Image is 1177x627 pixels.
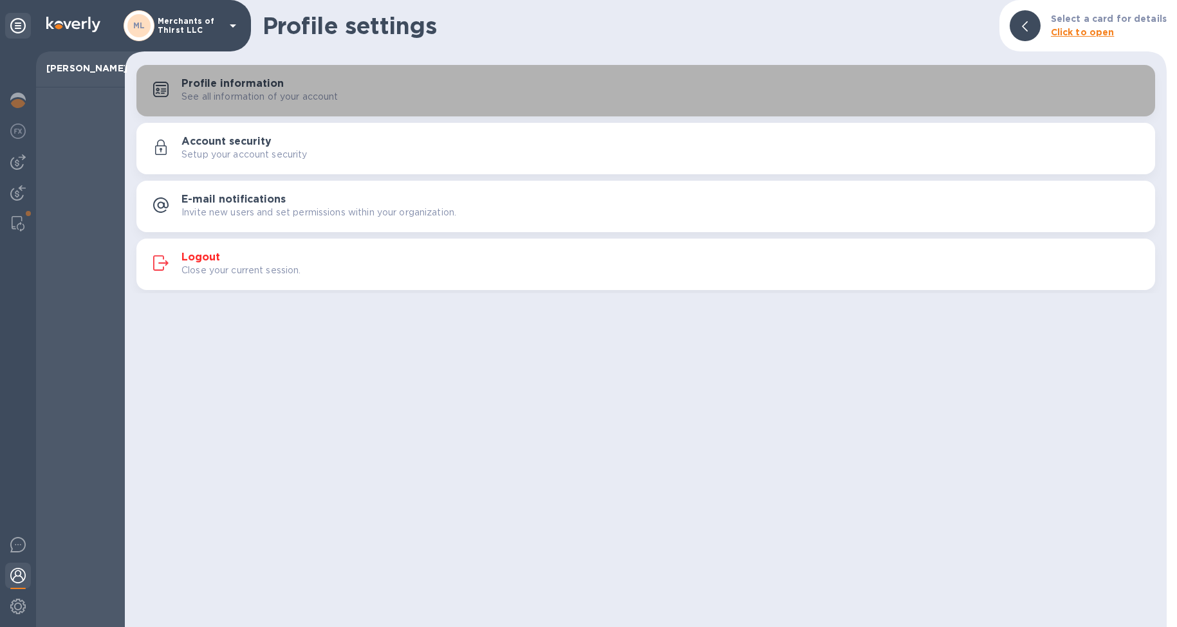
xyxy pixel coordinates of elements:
[181,206,456,219] p: Invite new users and set permissions within your organization.
[46,17,100,32] img: Logo
[136,65,1155,116] button: Profile informationSee all information of your account
[181,90,338,104] p: See all information of your account
[158,17,222,35] p: Merchants of Thirst LLC
[181,78,284,90] h3: Profile information
[181,148,308,161] p: Setup your account security
[10,123,26,139] img: Foreign exchange
[46,62,115,75] p: [PERSON_NAME]
[133,21,145,30] b: ML
[1051,14,1167,24] b: Select a card for details
[181,264,301,277] p: Close your current session.
[1051,27,1115,37] b: Click to open
[181,194,286,206] h3: E-mail notifications
[181,136,272,148] h3: Account security
[136,123,1155,174] button: Account securitySetup your account security
[263,12,989,39] h1: Profile settings
[136,239,1155,290] button: LogoutClose your current session.
[181,251,220,264] h3: Logout
[5,13,31,39] div: Unpin categories
[136,181,1155,232] button: E-mail notificationsInvite new users and set permissions within your organization.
